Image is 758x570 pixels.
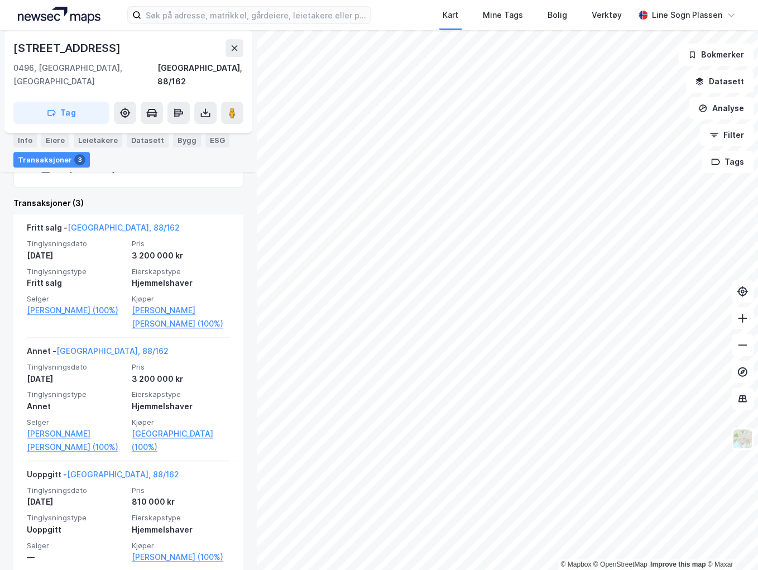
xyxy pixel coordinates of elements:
span: Kjøper [132,294,230,304]
div: Uoppgitt [27,523,125,537]
button: Analyse [689,97,754,119]
span: Tinglysningsdato [27,486,125,495]
div: Annet - [27,344,169,362]
a: Improve this map [650,561,706,568]
div: 3 200 000 kr [132,249,230,262]
div: Hjemmelshaver [132,276,230,290]
div: Line Sogn Plassen [652,8,722,22]
a: OpenStreetMap [593,561,647,568]
div: [DATE] [27,249,125,262]
button: Tag [13,102,109,124]
img: Z [732,428,753,449]
span: Kjøper [132,418,230,427]
span: Pris [132,486,230,495]
div: Transaksjoner [13,152,90,167]
div: 810 000 kr [132,495,230,509]
div: Uoppgitt - [27,468,179,486]
div: Datasett [127,133,169,147]
a: [GEOGRAPHIC_DATA] (100%) [132,427,230,454]
a: [PERSON_NAME] (100%) [132,550,230,564]
span: Selger [27,541,125,550]
div: — [27,550,125,564]
iframe: Chat Widget [702,516,758,570]
span: Selger [27,418,125,427]
div: Leietakere [74,133,122,147]
a: [GEOGRAPHIC_DATA], 88/162 [56,346,169,356]
span: Kjøper [132,541,230,550]
div: 3 200 000 kr [132,372,230,386]
div: Fritt salg [27,276,125,290]
span: Tinglysningsdato [27,239,125,248]
div: [STREET_ADDRESS] [13,39,123,57]
a: Mapbox [560,561,591,568]
span: Selger [27,294,125,304]
div: [DATE] [27,372,125,386]
input: Søk på adresse, matrikkel, gårdeiere, leietakere eller personer [141,7,370,23]
div: Transaksjoner (3) [13,197,243,210]
div: [GEOGRAPHIC_DATA], 88/162 [157,61,243,88]
span: Pris [132,362,230,372]
div: Verktøy [592,8,622,22]
div: Kontrollprogram for chat [702,516,758,570]
div: 3 [74,154,85,165]
div: Bolig [548,8,567,22]
a: [GEOGRAPHIC_DATA], 88/162 [67,470,179,479]
div: Bygg [173,133,201,147]
a: [PERSON_NAME] [PERSON_NAME] (100%) [27,427,125,454]
span: Tinglysningstype [27,267,125,276]
a: [PERSON_NAME] (100%) [27,304,125,317]
button: Filter [700,124,754,146]
span: Eierskapstype [132,267,230,276]
a: [PERSON_NAME] [PERSON_NAME] (100%) [132,304,230,330]
div: [DATE] [27,495,125,509]
a: [GEOGRAPHIC_DATA], 88/162 [68,223,180,232]
div: Eiere [41,133,69,147]
img: logo.a4113a55bc3d86da70a041830d287a7e.svg [18,7,100,23]
span: Eierskapstype [132,390,230,399]
div: Hjemmelshaver [132,400,230,413]
span: Pris [132,239,230,248]
div: Annet [27,400,125,413]
span: Tinglysningstype [27,513,125,523]
div: Mine Tags [483,8,523,22]
div: Hjemmelshaver [132,523,230,537]
div: 0496, [GEOGRAPHIC_DATA], [GEOGRAPHIC_DATA] [13,61,157,88]
span: Tinglysningsdato [27,362,125,372]
span: Eierskapstype [132,513,230,523]
div: Fritt salg - [27,221,180,239]
div: Info [13,133,37,147]
span: Tinglysningstype [27,390,125,399]
button: Tags [702,151,754,173]
button: Datasett [685,70,754,93]
div: ESG [205,133,229,147]
button: Bokmerker [678,44,754,66]
div: Kart [443,8,458,22]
